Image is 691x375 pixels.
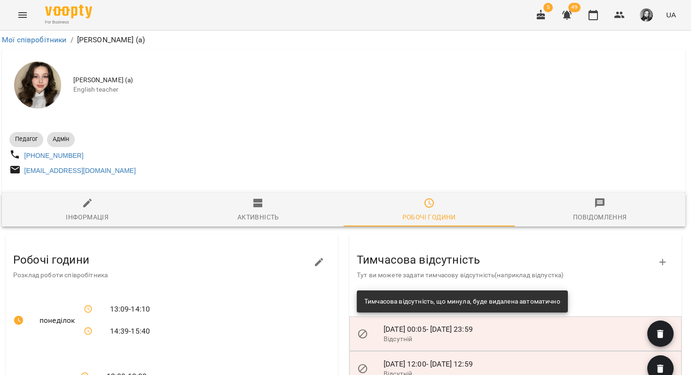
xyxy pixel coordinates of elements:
span: 5 [543,3,553,12]
p: Відсутній [384,335,647,344]
a: Мої співробітники [2,35,67,44]
button: UA [662,6,680,23]
div: Повідомлення [573,211,627,223]
div: Тимчасова відсутність, що минула, буде видалена автоматично [364,293,560,310]
h3: Тимчасова відсутність [357,254,659,266]
span: [DATE] 12:00 - [DATE] 12:59 [384,359,473,368]
a: [PHONE_NUMBER] [24,152,84,159]
img: 9e1ebfc99129897ddd1a9bdba1aceea8.jpg [640,8,653,22]
span: [PERSON_NAME] (а) [73,76,678,85]
div: Активність [237,211,279,223]
span: UA [666,10,676,20]
img: Вікторія Корнейко (а) [14,62,61,109]
a: [EMAIL_ADDRESS][DOMAIN_NAME] [24,167,136,174]
span: Адмін [47,135,75,143]
nav: breadcrumb [2,34,685,46]
h3: Робочі години [13,254,315,266]
p: Тут ви можете задати тимчасову відсутність(наприклад відпустка) [357,271,659,280]
li: / [71,34,73,46]
span: For Business [45,19,92,25]
span: [DATE] 00:05 - [DATE] 23:59 [384,325,473,334]
span: 14:39 - 15:40 [110,326,150,337]
button: Menu [11,4,34,26]
span: 13:09 - 14:10 [110,304,150,315]
span: English teacher [73,85,678,94]
img: Voopty Logo [45,5,92,18]
span: 49 [568,3,581,12]
span: понеділок [39,315,69,326]
span: Педагог [9,135,43,143]
div: Робочі години [402,211,456,223]
div: Інформація [66,211,109,223]
p: Розклад роботи співробітника [13,271,315,280]
p: [PERSON_NAME] (а) [77,34,145,46]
